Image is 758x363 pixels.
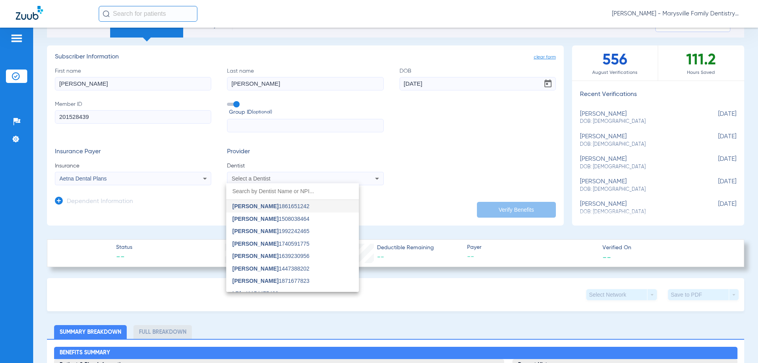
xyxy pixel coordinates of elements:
span: 1639230956 [233,253,310,259]
span: [PERSON_NAME] [233,241,279,247]
span: 1508038464 [233,216,310,222]
span: 1740591775 [233,241,310,246]
span: [PERSON_NAME] [233,265,279,272]
span: 1992242465 [233,228,310,234]
span: [PERSON_NAME] [233,228,279,234]
input: dropdown search [226,183,359,199]
span: 1871677823 [233,278,310,284]
span: 1154475499 [233,291,279,296]
span: [PERSON_NAME] [233,203,279,209]
span: [PERSON_NAME] [233,278,279,284]
span: I Bhat [233,290,248,297]
span: [PERSON_NAME] [233,216,279,222]
span: 1447388202 [233,266,310,271]
iframe: Chat Widget [719,325,758,363]
span: [PERSON_NAME] [233,253,279,259]
span: 1861651242 [233,203,310,209]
